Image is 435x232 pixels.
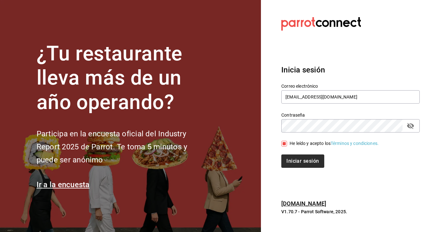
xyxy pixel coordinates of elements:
button: Iniciar sesión [281,154,324,168]
div: He leído y acepto los [290,140,379,147]
label: Contraseña [281,113,420,117]
button: passwordField [405,120,416,131]
label: Correo electrónico [281,84,420,88]
input: Ingresa tu correo electrónico [281,90,420,104]
h2: Participa en la encuesta oficial del Industry Report 2025 de Parrot. Te toma 5 minutos y puede se... [37,127,208,166]
a: Términos y condiciones. [331,141,379,146]
h1: ¿Tu restaurante lleva más de un año operando? [37,42,208,115]
a: Ir a la encuesta [37,180,90,189]
h3: Inicia sesión [281,64,420,76]
a: [DOMAIN_NAME] [281,200,326,207]
p: V1.70.7 - Parrot Software, 2025. [281,208,420,215]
